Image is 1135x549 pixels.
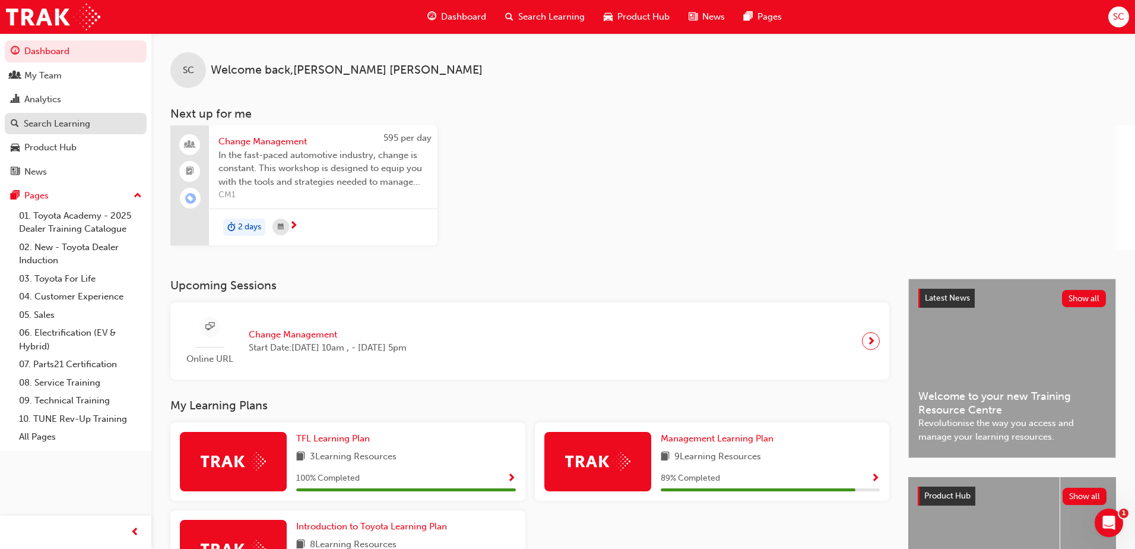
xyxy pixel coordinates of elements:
span: Management Learning Plan [661,433,773,444]
span: SC [183,64,194,77]
span: learningRecordVerb_ENROLL-icon [185,193,196,204]
a: My Team [5,65,147,87]
span: car-icon [604,10,613,24]
span: book-icon [661,450,670,465]
span: Revolutionise the way you access and manage your learning resources. [918,417,1106,443]
span: news-icon [689,10,698,24]
span: Online URL [180,352,239,366]
span: next-icon [289,221,298,232]
img: Trak [201,452,266,471]
span: SC [1113,10,1124,24]
button: Show Progress [507,471,516,486]
a: TFL Learning Plan [296,432,375,446]
a: Dashboard [5,40,147,62]
button: Show all [1063,488,1107,505]
span: 100 % Completed [296,472,360,485]
h3: Upcoming Sessions [170,279,889,292]
span: news-icon [11,167,20,178]
a: search-iconSearch Learning [496,5,594,29]
span: search-icon [505,10,513,24]
span: people-icon [11,71,20,81]
button: Pages [5,185,147,207]
a: Analytics [5,89,147,111]
span: people-icon [186,137,194,153]
span: Introduction to Toyota Learning Plan [296,521,447,532]
a: 08. Service Training [14,374,147,392]
button: DashboardMy TeamAnalyticsSearch LearningProduct HubNews [5,38,147,185]
span: pages-icon [11,191,20,201]
a: News [5,161,147,183]
span: prev-icon [131,525,140,540]
span: CM1 [218,188,428,202]
span: duration-icon [227,220,236,235]
h3: Next up for me [151,107,1135,121]
span: TFL Learning Plan [296,433,370,444]
div: Analytics [24,93,61,106]
h3: My Learning Plans [170,399,889,412]
span: Welcome back , [PERSON_NAME] [PERSON_NAME] [211,64,483,77]
a: 07. Parts21 Certification [14,355,147,374]
span: guage-icon [11,46,20,57]
span: Pages [757,10,782,24]
a: 06. Electrification (EV & Hybrid) [14,324,147,355]
a: Introduction to Toyota Learning Plan [296,520,452,534]
a: 04. Customer Experience [14,288,147,306]
a: 595 per dayChange ManagementIn the fast-paced automotive industry, change is constant. This works... [170,125,437,245]
a: Latest NewsShow all [918,289,1106,308]
span: Product Hub [617,10,670,24]
a: Search Learning [5,113,147,135]
span: up-icon [134,188,142,204]
a: 10. TUNE Rev-Up Training [14,410,147,428]
a: Product Hub [5,137,147,159]
div: Search Learning [24,117,90,131]
a: 03. Toyota For Life [14,270,147,288]
span: Change Management [218,135,428,149]
div: Pages [24,189,49,203]
span: 1 [1119,509,1128,518]
a: guage-iconDashboard [418,5,496,29]
span: Start Date: [DATE] 10am , - [DATE] 5pm [249,341,407,355]
span: search-icon [11,119,19,130]
button: Show all [1062,290,1107,307]
span: Search Learning [518,10,585,24]
span: calendar-icon [278,220,284,235]
span: Welcome to your new Training Resource Centre [918,390,1106,417]
span: Change Management [249,328,407,342]
div: My Team [24,69,62,83]
div: Product Hub [24,141,77,154]
a: Latest NewsShow allWelcome to your new Training Resource CentreRevolutionise the way you access a... [908,279,1116,458]
a: 01. Toyota Academy - 2025 Dealer Training Catalogue [14,207,147,238]
a: 09. Technical Training [14,392,147,410]
span: booktick-icon [186,164,194,179]
span: News [702,10,725,24]
a: news-iconNews [679,5,734,29]
a: Management Learning Plan [661,432,778,446]
span: 2 days [238,220,261,234]
span: 595 per day [383,132,432,143]
span: guage-icon [427,10,436,24]
span: next-icon [867,333,876,349]
span: 9 Learning Resources [674,450,761,465]
span: In the fast-paced automotive industry, change is constant. This workshop is designed to equip you... [218,149,428,189]
span: Latest News [925,293,970,303]
a: All Pages [14,428,147,446]
img: Trak [565,452,630,471]
span: book-icon [296,450,305,465]
a: car-iconProduct Hub [594,5,679,29]
a: Product HubShow all [918,487,1107,506]
span: car-icon [11,143,20,153]
span: pages-icon [744,10,753,24]
span: Dashboard [441,10,486,24]
span: chart-icon [11,94,20,105]
img: Trak [6,4,100,30]
a: 05. Sales [14,306,147,324]
span: 89 % Completed [661,472,720,485]
button: SC [1108,7,1129,27]
button: Show Progress [871,471,880,486]
span: 3 Learning Resources [310,450,397,465]
iframe: Intercom live chat [1095,509,1123,537]
a: pages-iconPages [734,5,791,29]
span: Show Progress [507,474,516,484]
